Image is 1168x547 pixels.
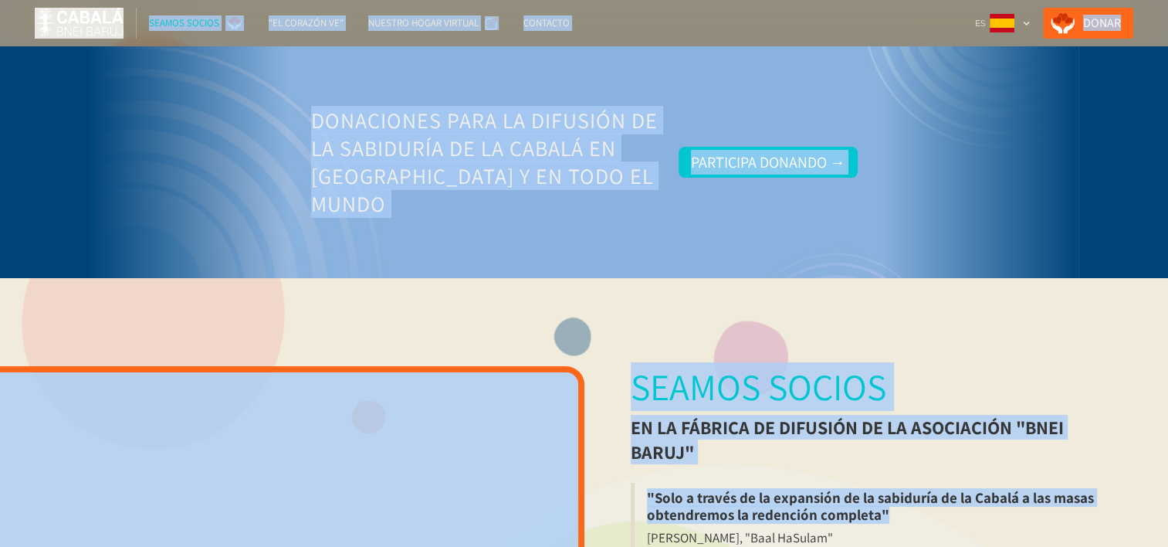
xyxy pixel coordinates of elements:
blockquote: "Solo a través de la expansión de la sabiduría de la Cabalá a las masas obtendremos la redención ... [631,483,1121,529]
div: SEAMOS SOCIOS [149,15,219,31]
a: NUESTRO HOGAR VIRTUAL [356,8,511,39]
div: NUESTRO HOGAR VIRTUAL [368,15,479,31]
h3: Donaciones para la difusión de la Sabiduría de la Cabalá en [GEOGRAPHIC_DATA] y en todo el mundo [311,107,666,218]
div: Contacto [523,15,570,31]
div: Seamos socios [631,365,886,409]
div: "El corazón ve" [269,15,344,31]
a: Donar [1043,8,1133,39]
div: en la fábrica de difusión de la Asociación "Bnei Baruj" [631,415,1121,464]
div: ES [975,15,986,31]
a: "El corazón ve" [256,8,356,39]
div: Participa donando → [691,150,845,175]
a: Contacto [511,8,582,39]
a: SEAMOS SOCIOS [137,8,256,39]
div: ES [969,8,1037,39]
